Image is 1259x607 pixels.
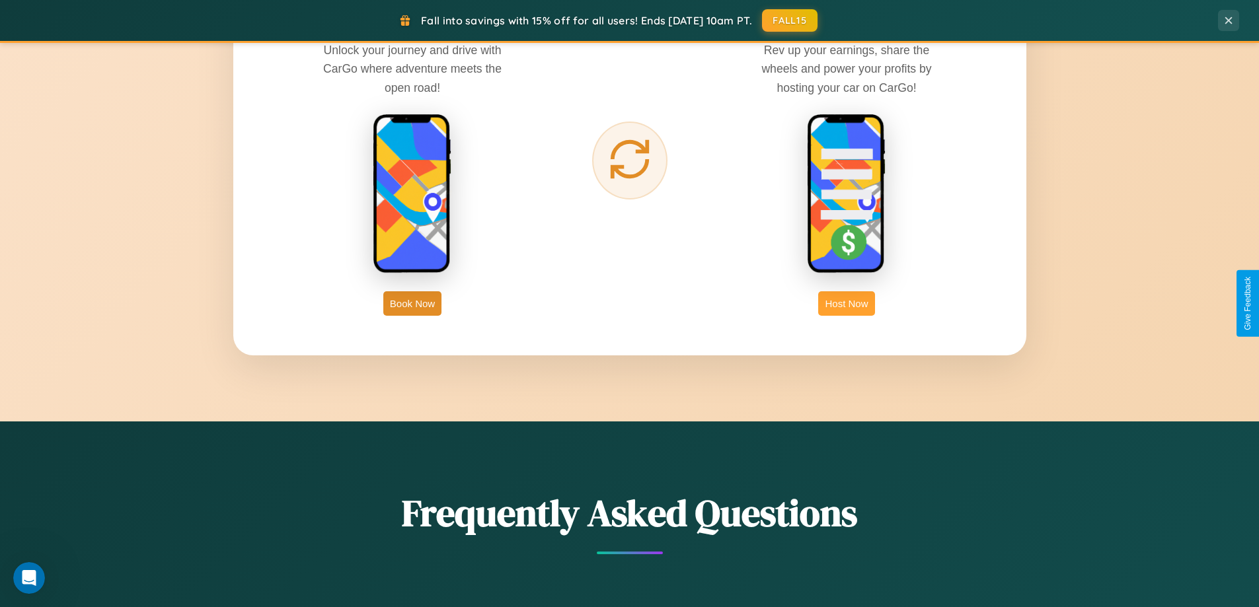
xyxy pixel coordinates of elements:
p: Unlock your journey and drive with CarGo where adventure meets the open road! [313,41,512,96]
button: Book Now [383,291,441,316]
iframe: Intercom live chat [13,562,45,594]
img: rent phone [373,114,452,275]
span: Fall into savings with 15% off for all users! Ends [DATE] 10am PT. [421,14,752,27]
button: FALL15 [762,9,818,32]
img: host phone [807,114,886,275]
p: Rev up your earnings, share the wheels and power your profits by hosting your car on CarGo! [747,41,946,96]
h2: Frequently Asked Questions [233,487,1026,538]
div: Give Feedback [1243,277,1252,330]
button: Host Now [818,291,874,316]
